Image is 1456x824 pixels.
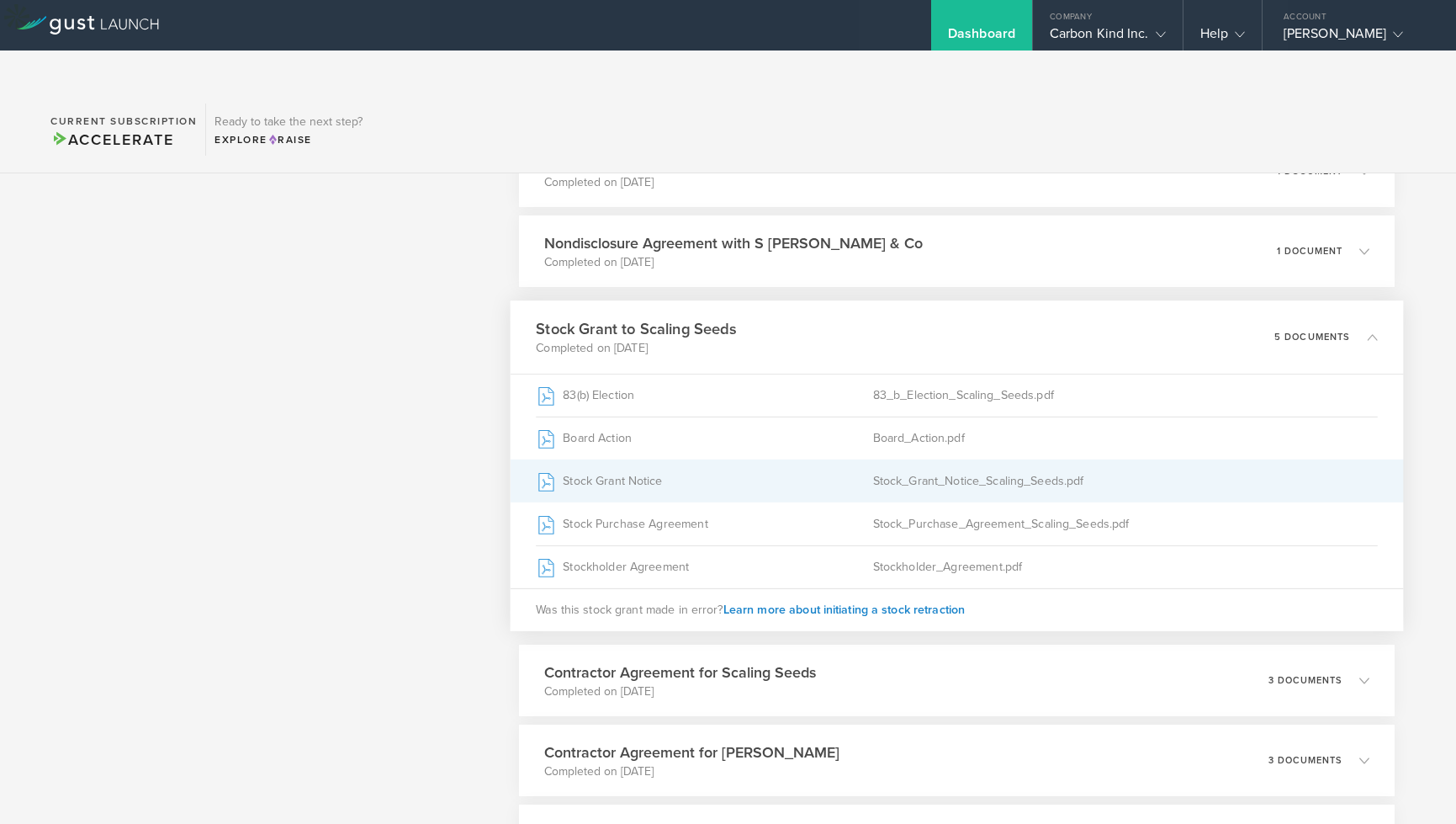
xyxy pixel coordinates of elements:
[536,317,736,340] h3: Stock Grant to Scaling Seeds
[544,232,923,254] h3: Nondisclosure Agreement with S [PERSON_NAME] & Co
[544,742,839,763] h3: Contractor Agreement for [PERSON_NAME]
[214,132,363,147] div: Explore
[536,340,736,357] p: Completed on [DATE]
[536,375,872,417] div: 83(b) Election
[1277,167,1342,176] p: 1 document
[267,134,312,146] span: Raise
[723,603,965,617] span: Learn more about initiating a stock retraction
[510,588,1403,631] div: Was this stock grant made in error?
[544,683,816,700] p: Completed on [DATE]
[214,116,363,128] h3: Ready to take the next step?
[872,375,1378,417] div: 83_b_Election_Scaling_Seeds.pdf
[544,763,839,780] p: Completed on [DATE]
[205,104,371,156] div: Ready to take the next step?ExploreRaise
[1050,25,1166,51] div: Carbon Kind Inc.
[50,116,197,126] h2: Current Subscription
[536,503,872,545] div: Stock Purchase Agreement
[544,254,923,271] p: Completed on [DATE]
[1273,332,1350,342] p: 5 documents
[872,460,1378,502] div: Stock_Grant_Notice_Scaling_Seeds.pdf
[536,417,872,460] div: Board Action
[536,546,872,588] div: Stockholder Agreement
[872,417,1378,460] div: Board_Action.pdf
[872,503,1378,545] div: Stock_Purchase_Agreement_Scaling_Seeds.pdf
[1372,743,1456,824] iframe: Chat Widget
[1268,676,1342,685] p: 3 documents
[544,662,816,683] h3: Contractor Agreement for Scaling Seeds
[1284,25,1427,51] div: [PERSON_NAME]
[1268,756,1342,765] p: 3 documents
[536,460,872,502] div: Stock Grant Notice
[544,174,920,191] p: Completed on [DATE]
[948,25,1015,51] div: Dashboard
[872,546,1378,588] div: Stockholder_Agreement.pdf
[1200,25,1245,51] div: Help
[50,130,173,149] span: Accelerate
[1277,247,1342,256] p: 1 document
